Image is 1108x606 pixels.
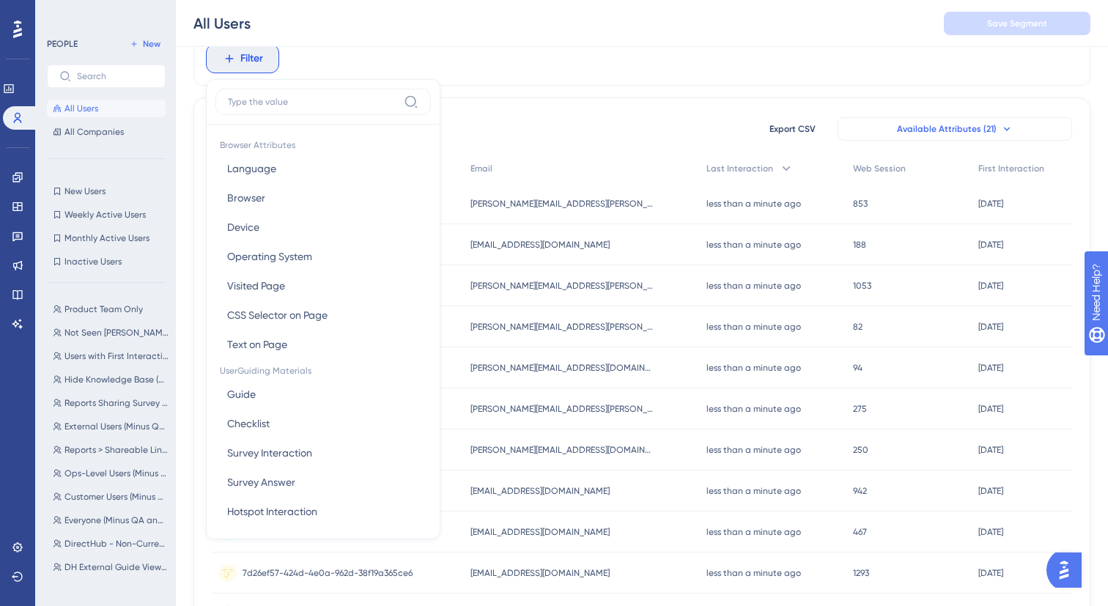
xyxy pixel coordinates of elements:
[978,404,1003,414] time: [DATE]
[64,209,146,221] span: Weekly Active Users
[838,117,1072,141] button: Available Attributes (21)
[193,13,251,34] div: All Users
[227,415,270,432] span: Checklist
[215,468,431,497] button: Survey Answer
[47,229,166,247] button: Monthly Active Users
[34,4,92,21] span: Need Help?
[853,239,866,251] span: 188
[470,163,492,174] span: Email
[470,321,654,333] span: [PERSON_NAME][EMAIL_ADDRESS][PERSON_NAME][DOMAIN_NAME]
[978,163,1044,174] span: First Interaction
[77,71,153,81] input: Search
[215,409,431,438] button: Checklist
[215,359,431,380] span: UserGuiding Materials
[143,38,160,50] span: New
[227,306,328,324] span: CSS Selector on Page
[47,324,174,341] button: Not Seen [PERSON_NAME] Guide #1
[47,182,166,200] button: New Users
[978,568,1003,578] time: [DATE]
[1046,548,1090,592] iframe: UserGuiding AI Assistant Launcher
[64,185,106,197] span: New Users
[706,404,801,414] time: less than a minute ago
[853,485,867,497] span: 942
[215,154,431,183] button: Language
[227,444,312,462] span: Survey Interaction
[47,371,174,388] button: Hide Knowledge Base (Academy) Users
[47,300,174,318] button: Product Team Only
[47,511,174,529] button: Everyone (Minus QA and Customer Users)
[470,280,654,292] span: [PERSON_NAME][EMAIL_ADDRESS][PERSON_NAME][DOMAIN_NAME]
[978,363,1003,373] time: [DATE]
[706,163,773,174] span: Last Interaction
[47,100,166,117] button: All Users
[978,240,1003,250] time: [DATE]
[227,277,285,295] span: Visited Page
[228,96,398,108] input: Type the value
[227,385,256,403] span: Guide
[215,213,431,242] button: Device
[64,514,169,526] span: Everyone (Minus QA and Customer Users)
[978,527,1003,537] time: [DATE]
[215,438,431,468] button: Survey Interaction
[470,403,654,415] span: [PERSON_NAME][EMAIL_ADDRESS][PERSON_NAME][DOMAIN_NAME]
[853,526,867,538] span: 467
[227,248,312,265] span: Operating System
[978,445,1003,455] time: [DATE]
[227,189,265,207] span: Browser
[47,558,174,576] button: DH External Guide Viewers
[769,123,816,135] span: Export CSV
[706,199,801,209] time: less than a minute ago
[64,126,124,138] span: All Companies
[47,123,166,141] button: All Companies
[853,444,868,456] span: 250
[853,403,867,415] span: 275
[978,281,1003,291] time: [DATE]
[853,567,869,579] span: 1293
[206,44,279,73] button: Filter
[227,473,295,491] span: Survey Answer
[706,240,801,250] time: less than a minute ago
[64,374,169,385] span: Hide Knowledge Base (Academy) Users
[706,363,801,373] time: less than a minute ago
[756,117,829,141] button: Export CSV
[470,362,654,374] span: [PERSON_NAME][EMAIL_ADDRESS][DOMAIN_NAME]
[47,347,174,365] button: Users with First Interaction More than [DATE] (Minus QA)
[853,362,863,374] span: 94
[47,465,174,482] button: Ops-Level Users (Minus QA)
[47,418,174,435] button: External Users (Minus QA and Customers)
[64,327,169,339] span: Not Seen [PERSON_NAME] Guide #1
[470,198,654,210] span: [PERSON_NAME][EMAIL_ADDRESS][PERSON_NAME][DOMAIN_NAME]
[64,468,169,479] span: Ops-Level Users (Minus QA)
[978,322,1003,332] time: [DATE]
[706,445,801,455] time: less than a minute ago
[706,322,801,332] time: less than a minute ago
[215,300,431,330] button: CSS Selector on Page
[64,232,149,244] span: Monthly Active Users
[227,336,287,353] span: Text on Page
[215,183,431,213] button: Browser
[47,253,166,270] button: Inactive Users
[64,561,169,573] span: DH External Guide Viewers
[64,103,98,114] span: All Users
[47,441,174,459] button: Reports > Shareable Link Modal Users
[243,567,413,579] span: 7d26ef57-424d-4e0a-962d-38f19a365ce6
[470,444,654,456] span: [PERSON_NAME][EMAIL_ADDRESS][DOMAIN_NAME]
[64,350,169,362] span: Users with First Interaction More than [DATE] (Minus QA)
[853,198,868,210] span: 853
[47,206,166,223] button: Weekly Active Users
[470,239,610,251] span: [EMAIL_ADDRESS][DOMAIN_NAME]
[706,527,801,537] time: less than a minute ago
[987,18,1047,29] span: Save Segment
[706,281,801,291] time: less than a minute ago
[47,488,174,506] button: Customer Users (Minus QA)
[978,486,1003,496] time: [DATE]
[240,50,263,67] span: Filter
[47,38,78,50] div: PEOPLE
[47,535,174,553] button: DirectHub - Non-Current Customers [DATE] (Minus Internal Users)
[64,303,143,315] span: Product Team Only
[47,394,174,412] button: Reports Sharing Survey Non-Viewers (External Only)
[944,12,1090,35] button: Save Segment
[470,567,610,579] span: [EMAIL_ADDRESS][DOMAIN_NAME]
[227,218,259,236] span: Device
